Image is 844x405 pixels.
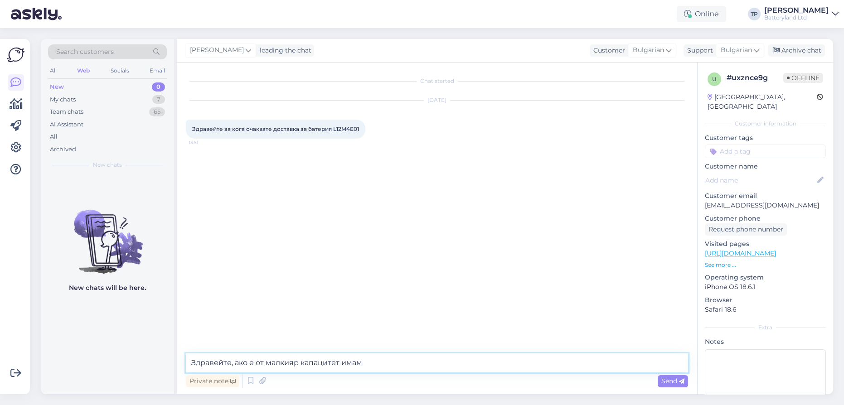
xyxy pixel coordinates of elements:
div: Socials [109,65,131,77]
div: New [50,82,64,92]
span: Send [661,377,684,385]
div: Chat started [186,77,688,85]
div: Web [75,65,92,77]
p: Safari 18.6 [705,305,826,314]
input: Add a tag [705,145,826,158]
p: Operating system [705,273,826,282]
p: Customer phone [705,214,826,223]
div: # uxznce9g [727,72,783,83]
div: All [50,132,58,141]
div: Email [148,65,167,77]
span: New chats [93,161,122,169]
div: Archived [50,145,76,154]
p: [EMAIL_ADDRESS][DOMAIN_NAME] [705,201,826,210]
a: [PERSON_NAME]Batteryland Ltd [764,7,839,21]
input: Add name [705,175,815,185]
span: 13:51 [189,139,223,146]
span: u [712,76,717,82]
p: New chats will be here. [69,283,146,293]
p: iPhone OS 18.6.1 [705,282,826,292]
div: Team chats [50,107,83,116]
div: My chats [50,95,76,104]
img: Askly Logo [7,46,24,63]
p: See more ... [705,261,826,269]
p: Customer name [705,162,826,171]
div: 65 [149,107,165,116]
div: [DATE] [186,96,688,104]
p: Customer email [705,191,826,201]
p: Visited pages [705,239,826,249]
div: Support [684,46,713,55]
p: Notes [705,337,826,347]
p: Browser [705,295,826,305]
div: [PERSON_NAME] [764,7,829,14]
div: Archive chat [768,44,825,57]
img: No chats [41,193,174,275]
span: Здравейте за кога очаквате доставка за батерия L12M4E01 [192,125,359,132]
span: Bulgarian [721,45,752,55]
div: 7 [152,95,165,104]
div: Private note [186,375,239,387]
div: leading the chat [256,46,311,55]
a: [URL][DOMAIN_NAME] [705,249,776,257]
span: Bulgarian [633,45,664,55]
span: [PERSON_NAME] [190,45,244,55]
p: Customer tags [705,133,826,143]
div: Online [677,6,726,22]
span: Offline [783,73,823,83]
textarea: Здравейте, ако е от малкияр капацитет имам [186,353,688,372]
span: Search customers [56,47,114,57]
div: TP [748,8,761,20]
div: Request phone number [705,223,787,236]
div: Batteryland Ltd [764,14,829,21]
div: AI Assistant [50,120,83,129]
div: Extra [705,323,826,332]
div: Customer information [705,120,826,128]
div: [GEOGRAPHIC_DATA], [GEOGRAPHIC_DATA] [708,92,817,111]
div: All [48,65,58,77]
div: Customer [590,46,625,55]
div: 0 [152,82,165,92]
